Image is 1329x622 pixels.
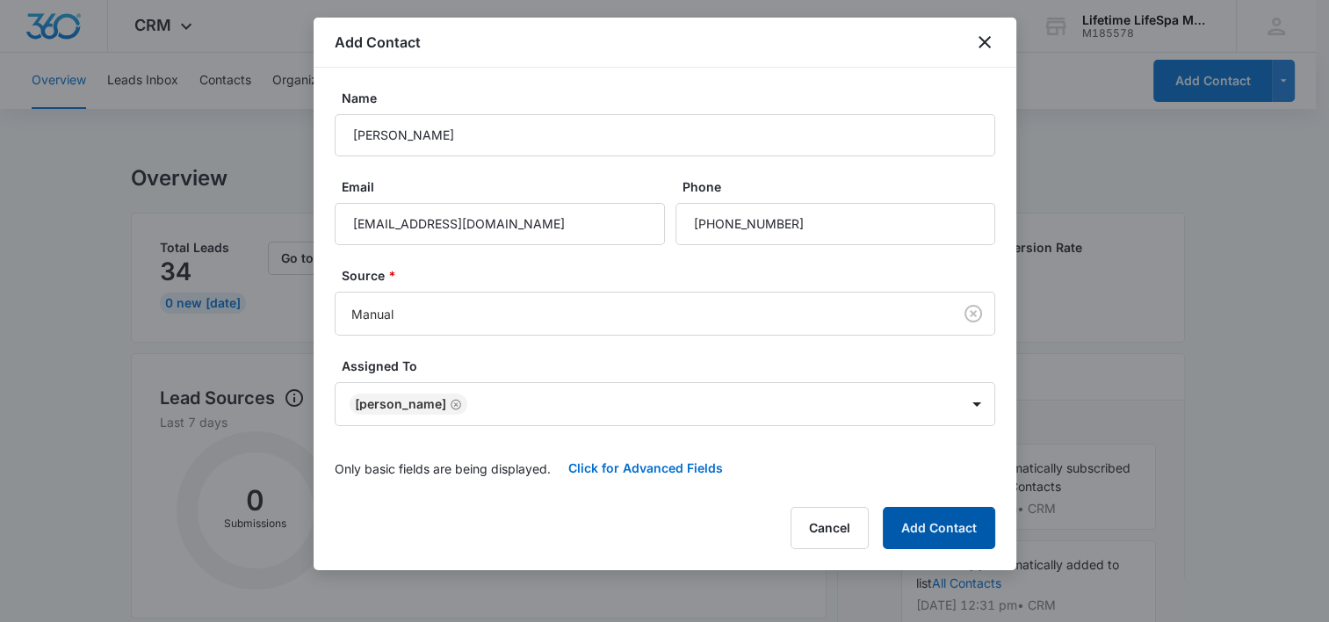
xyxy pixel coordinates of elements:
[335,459,551,478] p: Only basic fields are being displayed.
[342,89,1002,107] label: Name
[959,300,987,328] button: Clear
[342,357,1002,375] label: Assigned To
[335,203,665,245] input: Email
[791,507,869,549] button: Cancel
[551,447,740,489] button: Click for Advanced Fields
[675,203,995,245] input: Phone
[335,32,421,53] h1: Add Contact
[355,398,446,410] div: [PERSON_NAME]
[446,398,462,410] div: Remove Stephanie Astor
[974,32,995,53] button: close
[342,177,672,196] label: Email
[335,114,995,156] input: Name
[683,177,1002,196] label: Phone
[883,507,995,549] button: Add Contact
[342,266,1002,285] label: Source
